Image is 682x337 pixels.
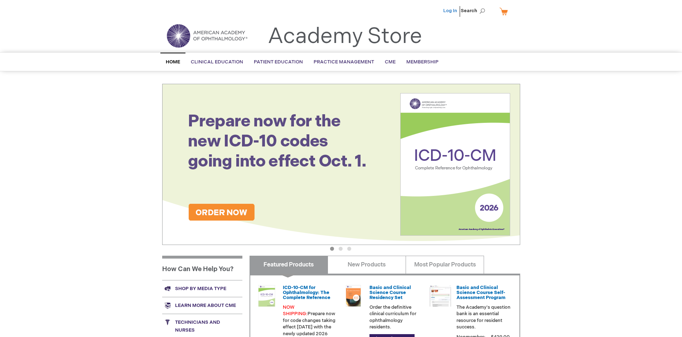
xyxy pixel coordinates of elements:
[369,304,424,331] p: Order the definitive clinical curriculum for ophthalmology residents.
[162,280,242,297] a: Shop by media type
[339,247,343,251] button: 2 of 3
[406,59,439,65] span: Membership
[461,4,488,18] span: Search
[343,285,364,307] img: 02850963u_47.png
[162,256,242,280] h1: How Can We Help You?
[283,304,308,317] font: NOW SHIPPING:
[330,247,334,251] button: 1 of 3
[406,256,484,274] a: Most Popular Products
[283,285,330,301] a: ICD-10-CM for Ophthalmology: The Complete Reference
[166,59,180,65] span: Home
[443,8,457,14] a: Log In
[456,304,511,331] p: The Academy's question bank is an essential resource for resident success.
[268,24,422,49] a: Academy Store
[256,285,277,307] img: 0120008u_42.png
[347,247,351,251] button: 3 of 3
[254,59,303,65] span: Patient Education
[191,59,243,65] span: Clinical Education
[369,285,411,301] a: Basic and Clinical Science Course Residency Set
[250,256,328,274] a: Featured Products
[162,297,242,314] a: Learn more about CME
[385,59,396,65] span: CME
[328,256,406,274] a: New Products
[456,285,506,301] a: Basic and Clinical Science Course Self-Assessment Program
[314,59,374,65] span: Practice Management
[430,285,451,307] img: bcscself_20.jpg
